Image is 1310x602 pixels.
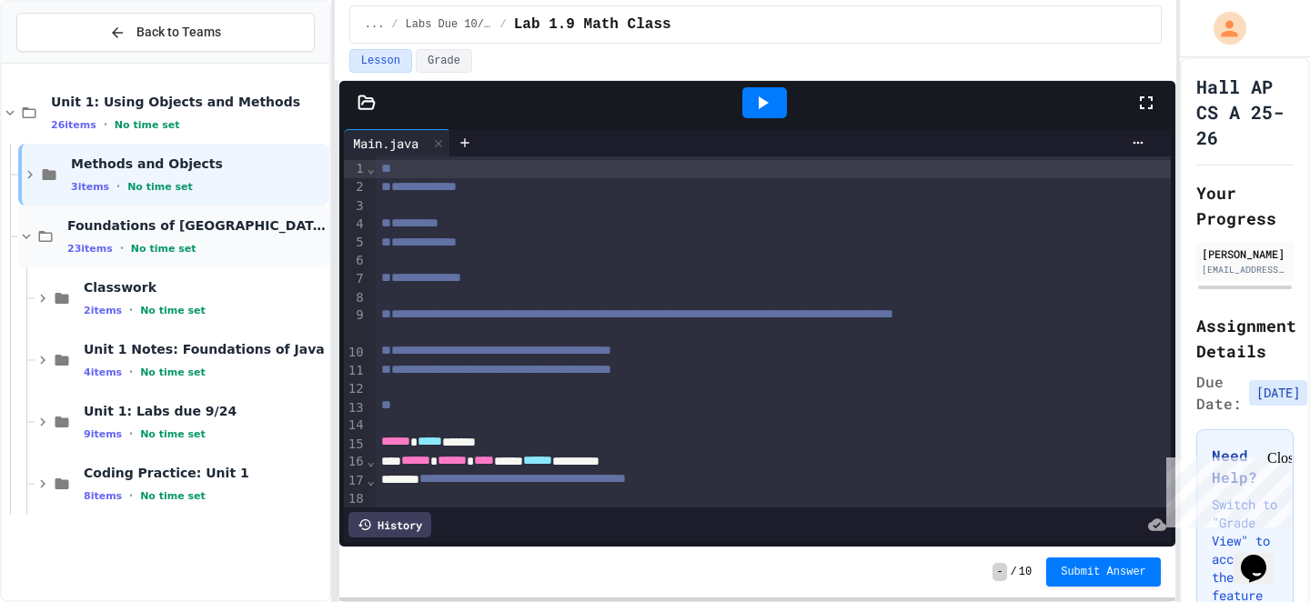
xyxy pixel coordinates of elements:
[514,14,671,35] span: Lab 1.9 Math Class
[129,488,133,503] span: •
[84,366,122,378] span: 4 items
[993,563,1006,581] span: -
[344,306,367,344] div: 9
[1061,565,1146,579] span: Submit Answer
[51,94,326,110] span: Unit 1: Using Objects and Methods
[344,129,450,156] div: Main.java
[1019,565,1032,579] span: 10
[129,303,133,317] span: •
[136,23,221,42] span: Back to Teams
[71,181,109,193] span: 3 items
[1196,313,1294,364] h2: Assignment Details
[129,426,133,441] span: •
[129,365,133,379] span: •
[116,179,120,194] span: •
[67,243,113,255] span: 23 items
[1159,450,1292,527] iframe: chat widget
[344,472,367,490] div: 17
[344,197,367,216] div: 3
[344,289,367,307] div: 8
[1202,246,1288,262] div: [PERSON_NAME]
[84,403,326,419] span: Unit 1: Labs due 9/24
[367,161,376,176] span: Fold line
[1194,7,1251,49] div: My Account
[51,119,96,131] span: 26 items
[344,270,367,288] div: 7
[84,490,122,502] span: 8 items
[344,416,367,435] div: 14
[500,17,507,32] span: /
[71,156,326,172] span: Methods and Objects
[348,512,431,537] div: History
[344,380,367,398] div: 12
[84,341,326,357] span: Unit 1 Notes: Foundations of Java
[344,216,367,234] div: 4
[344,344,367,362] div: 10
[84,279,326,296] span: Classwork
[1196,371,1242,415] span: Due Date:
[140,305,206,316] span: No time set
[1196,74,1294,150] h1: Hall AP CS A 25-26
[391,17,398,32] span: /
[7,7,126,115] div: Chat with us now!Close
[115,119,180,131] span: No time set
[140,366,206,378] span: No time set
[1212,445,1278,488] h3: Need Help?
[1234,529,1292,584] iframe: chat widget
[365,17,385,32] span: ...
[344,134,428,153] div: Main.java
[344,453,367,471] div: 16
[16,13,315,52] button: Back to Teams
[84,305,122,316] span: 2 items
[344,234,367,252] div: 5
[140,428,206,440] span: No time set
[367,473,376,487] span: Fold line
[84,428,122,440] span: 9 items
[127,181,193,193] span: No time set
[344,490,367,508] div: 18
[1046,557,1161,587] button: Submit Answer
[349,49,412,73] button: Lesson
[1202,263,1288,276] div: [EMAIL_ADDRESS][DOMAIN_NAME]
[1011,565,1017,579] span: /
[367,454,376,468] span: Fold line
[1249,380,1307,406] span: [DATE]
[416,49,472,73] button: Grade
[67,217,326,234] span: Foundations of [GEOGRAPHIC_DATA]
[344,178,367,196] div: 2
[1196,180,1294,231] h2: Your Progress
[140,490,206,502] span: No time set
[344,160,367,178] div: 1
[344,362,367,380] div: 11
[104,117,107,132] span: •
[84,465,326,481] span: Coding Practice: Unit 1
[344,252,367,270] div: 6
[120,241,124,256] span: •
[344,399,367,417] div: 13
[406,17,493,32] span: Labs Due 10/24
[344,436,367,454] div: 15
[131,243,196,255] span: No time set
